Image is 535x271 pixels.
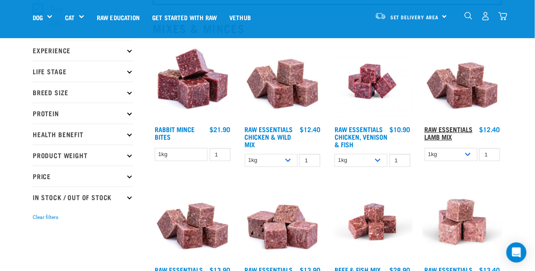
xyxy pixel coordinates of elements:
p: Protein [33,103,133,124]
img: Pile Of Cubed Chicken Wild Meat Mix [243,42,323,122]
p: Price [33,166,133,187]
a: Rabbit Mince Bites [155,127,195,138]
p: In Stock / Out Of Stock [33,187,133,208]
p: Life Stage [33,61,133,82]
img: home-icon@2x.png [499,12,507,21]
img: Goat M Ix 38448 [423,182,503,262]
a: Raw Essentials Chicken, Venison & Fish [335,127,387,146]
div: $12.40 [480,125,500,133]
img: Whole Minced Rabbit Cubes 01 [153,42,233,122]
div: Open Intercom Messenger [506,242,527,263]
a: Vethub [223,0,257,34]
input: 1 [210,148,231,161]
img: Beef Mackerel 1 [332,182,413,262]
input: 1 [299,154,320,167]
button: Clear filters [33,214,58,221]
span: Set Delivery Area [390,16,439,18]
img: ?1041 RE Lamb Mix 01 [423,42,503,122]
img: home-icon-1@2x.png [465,12,473,20]
input: 1 [390,154,410,167]
img: van-moving.png [375,12,386,20]
img: user.png [481,12,490,21]
img: Chicken Venison mix 1655 [332,42,413,122]
div: $12.40 [300,125,320,133]
a: Dog [33,13,43,22]
div: $21.90 [210,125,231,133]
a: Raw Education [91,0,146,34]
div: $10.90 [390,125,410,133]
input: 1 [479,148,500,161]
img: 1113 RE Venison Mix 01 [243,182,323,262]
a: Raw Essentials Lamb Mix [425,127,473,138]
p: Product Weight [33,145,133,166]
p: Breed Size [33,82,133,103]
a: Get started with Raw [146,0,223,34]
p: Health Benefit [33,124,133,145]
a: Cat [65,13,75,22]
p: Experience [33,40,133,61]
img: ?1041 RE Lamb Mix 01 [153,182,233,262]
a: Raw Essentials Chicken & Wild Mix [245,127,293,146]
